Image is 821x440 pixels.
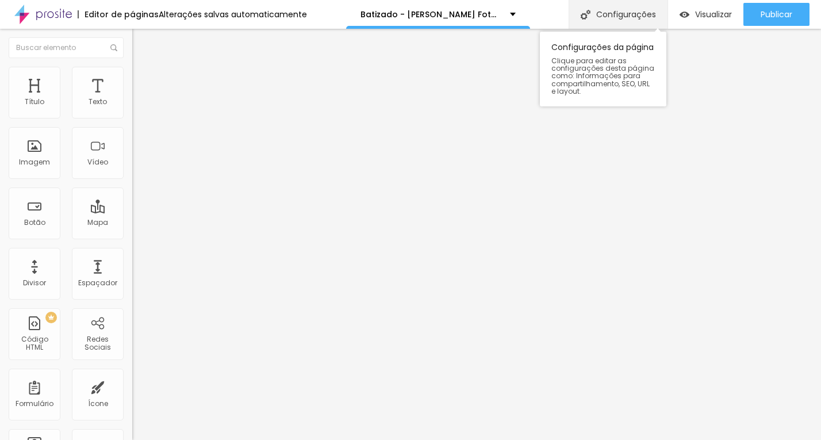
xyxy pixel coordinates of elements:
div: Divisor [23,279,46,287]
span: Clique para editar as configurações desta página como: Informações para compartilhamento, SEO, UR... [551,57,655,95]
div: Vídeo [87,158,108,166]
div: Título [25,98,44,106]
div: Editor de páginas [78,10,159,18]
span: Publicar [761,10,792,19]
img: Icone [110,44,117,51]
div: Ícone [88,400,108,408]
iframe: Editor [132,29,821,440]
div: Configurações da página [540,32,666,106]
div: Código HTML [11,335,57,352]
div: Alterações salvas automaticamente [159,10,307,18]
button: Publicar [743,3,810,26]
button: Visualizar [668,3,743,26]
input: Buscar elemento [9,37,124,58]
div: Espaçador [78,279,117,287]
img: Icone [581,10,590,20]
div: Formulário [16,400,53,408]
div: Redes Sociais [75,335,120,352]
p: Batizado - [PERSON_NAME] Fotógrafa [360,10,501,18]
div: Mapa [87,219,108,227]
span: Visualizar [695,10,732,19]
div: Botão [24,219,45,227]
div: Texto [89,98,107,106]
img: view-1.svg [680,10,689,20]
div: Imagem [19,158,50,166]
